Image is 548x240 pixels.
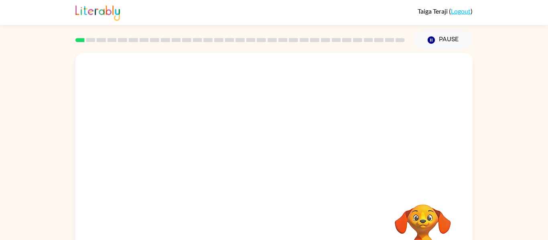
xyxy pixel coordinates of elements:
span: Taiga Teraji [418,7,449,15]
a: Logout [451,7,471,15]
img: Literably [75,3,120,21]
button: Pause [414,31,473,49]
div: ( ) [418,7,473,15]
